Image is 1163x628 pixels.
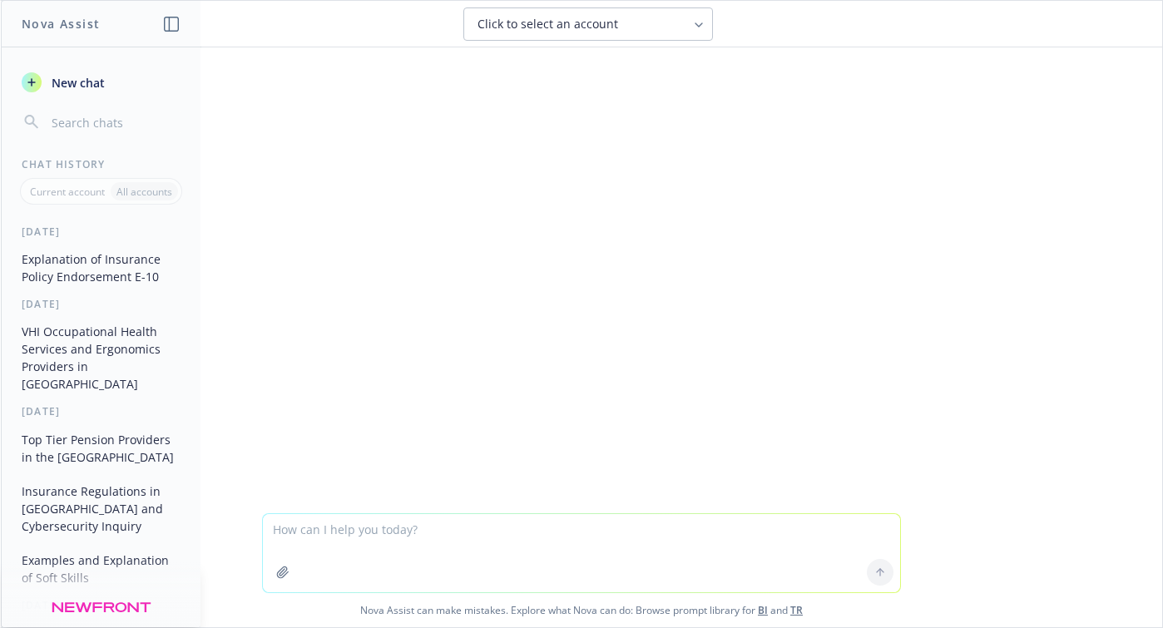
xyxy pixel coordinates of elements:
input: Search chats [48,111,181,134]
button: Insurance Regulations in [GEOGRAPHIC_DATA] and Cybersecurity Inquiry [15,477,187,540]
a: TR [790,603,803,617]
a: BI [758,603,768,617]
button: Examples and Explanation of Soft Skills [15,546,187,591]
div: [DATE] [2,297,200,311]
div: Chat History [2,157,200,171]
div: [DATE] [2,404,200,418]
div: [DATE] [2,598,200,612]
span: Click to select an account [478,16,618,32]
button: Explanation of Insurance Policy Endorsement E-10 [15,245,187,290]
button: Top Tier Pension Providers in the [GEOGRAPHIC_DATA] [15,426,187,471]
span: Nova Assist can make mistakes. Explore what Nova can do: Browse prompt library for and [7,593,1156,627]
span: New chat [48,74,105,91]
button: VHI Occupational Health Services and Ergonomics Providers in [GEOGRAPHIC_DATA] [15,318,187,398]
h1: Nova Assist [22,15,100,32]
button: New chat [15,67,187,97]
p: Current account [30,185,105,199]
button: Click to select an account [463,7,713,41]
p: All accounts [116,185,172,199]
div: [DATE] [2,225,200,239]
